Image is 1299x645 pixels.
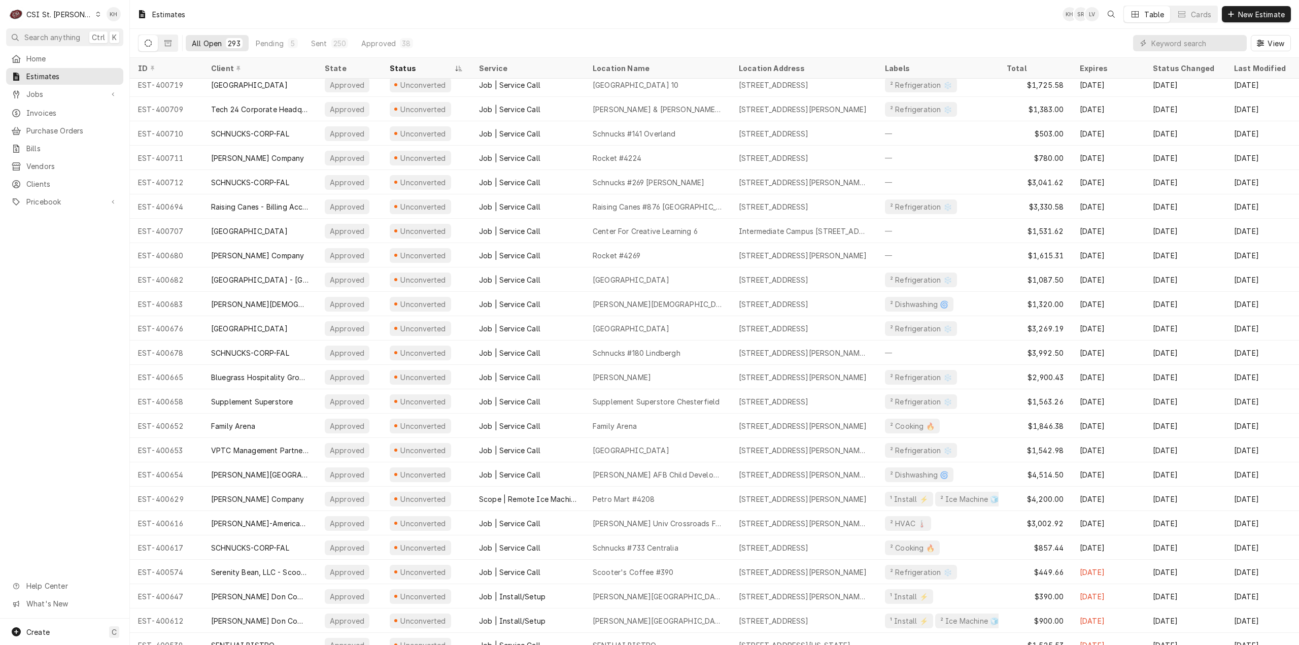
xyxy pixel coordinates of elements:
[130,487,203,511] div: EST-400629
[1222,6,1291,22] button: New Estimate
[999,316,1072,341] div: $3,269.19
[1085,7,1099,21] div: Lisa Vestal's Avatar
[399,445,447,456] div: Unconverted
[329,80,365,90] div: Approved
[999,365,1072,389] div: $2,900.43
[26,53,118,64] span: Home
[877,341,999,365] div: —
[1072,341,1145,365] div: [DATE]
[877,121,999,146] div: —
[26,108,118,118] span: Invoices
[130,73,203,97] div: EST-400719
[999,511,1072,535] div: $3,002.92
[1145,414,1226,438] div: [DATE]
[26,161,118,172] span: Vendors
[1063,7,1077,21] div: Kelsey Hetlage's Avatar
[593,275,669,285] div: [GEOGRAPHIC_DATA]
[399,372,447,383] div: Unconverted
[1007,63,1062,74] div: Total
[1072,438,1145,462] div: [DATE]
[112,32,117,43] span: K
[593,299,723,310] div: [PERSON_NAME][DEMOGRAPHIC_DATA]
[211,494,304,504] div: [PERSON_NAME] Company
[593,177,704,188] div: Schnucks #269 [PERSON_NAME]
[1145,535,1226,560] div: [DATE]
[1151,35,1242,51] input: Keyword search
[593,421,637,431] div: Family Arena
[593,348,680,358] div: Schnucks #180 Lindbergh
[399,299,447,310] div: Unconverted
[399,396,447,407] div: Unconverted
[1072,267,1145,292] div: [DATE]
[593,226,698,236] div: Center For Creative Learning 6
[329,494,365,504] div: Approved
[739,518,869,529] div: [STREET_ADDRESS][PERSON_NAME][PERSON_NAME][PERSON_NAME]
[329,469,365,480] div: Approved
[329,323,365,334] div: Approved
[329,445,365,456] div: Approved
[939,494,1000,504] div: ² Ice Machine 🧊
[1072,194,1145,219] div: [DATE]
[479,128,540,139] div: Job | Service Call
[1145,121,1226,146] div: [DATE]
[479,250,540,261] div: Job | Service Call
[399,177,447,188] div: Unconverted
[479,63,574,74] div: Service
[6,176,123,192] a: Clients
[1145,487,1226,511] div: [DATE]
[593,494,655,504] div: Petro Mart #4208
[739,153,809,163] div: [STREET_ADDRESS]
[399,250,447,261] div: Unconverted
[211,250,304,261] div: [PERSON_NAME] Company
[130,316,203,341] div: EST-400676
[130,438,203,462] div: EST-400653
[211,226,288,236] div: [GEOGRAPHIC_DATA]
[329,104,365,115] div: Approved
[402,38,411,49] div: 38
[6,105,123,121] a: Invoices
[24,32,80,43] span: Search anything
[1145,219,1226,243] div: [DATE]
[999,97,1072,121] div: $1,383.00
[999,414,1072,438] div: $1,846.38
[107,7,121,21] div: Kelsey Hetlage's Avatar
[889,104,953,115] div: ² Refrigeration ❄️
[399,201,447,212] div: Unconverted
[889,494,929,504] div: ¹ Install ⚡️
[329,396,365,407] div: Approved
[26,581,117,591] span: Help Center
[999,487,1072,511] div: $4,200.00
[329,128,365,139] div: Approved
[889,518,927,529] div: ² HVAC 🌡️
[479,396,540,407] div: Job | Service Call
[211,445,309,456] div: VPTC Management Partners, LLC
[130,389,203,414] div: EST-400658
[130,97,203,121] div: EST-400709
[877,170,999,194] div: —
[211,177,289,188] div: SCHNUCKS-CORP-FAL
[593,153,641,163] div: Rocket #4224
[999,389,1072,414] div: $1,563.26
[26,9,92,20] div: CSI St. [PERSON_NAME]
[877,243,999,267] div: —
[479,518,540,529] div: Job | Service Call
[479,201,540,212] div: Job | Service Call
[479,469,540,480] div: Job | Service Call
[479,226,540,236] div: Job | Service Call
[1226,146,1299,170] div: [DATE]
[479,80,540,90] div: Job | Service Call
[26,628,50,636] span: Create
[211,469,309,480] div: [PERSON_NAME][GEOGRAPHIC_DATA]
[1072,292,1145,316] div: [DATE]
[889,80,953,90] div: ² Refrigeration ❄️
[26,179,118,189] span: Clients
[6,595,123,612] a: Go to What's New
[739,275,809,285] div: [STREET_ADDRESS]
[1072,414,1145,438] div: [DATE]
[739,226,869,236] div: Intermediate Campus [STREET_ADDRESS]
[399,469,447,480] div: Unconverted
[1145,170,1226,194] div: [DATE]
[1072,462,1145,487] div: [DATE]
[999,462,1072,487] div: $4,514.50
[211,372,309,383] div: Bluegrass Hospitality Group - BHG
